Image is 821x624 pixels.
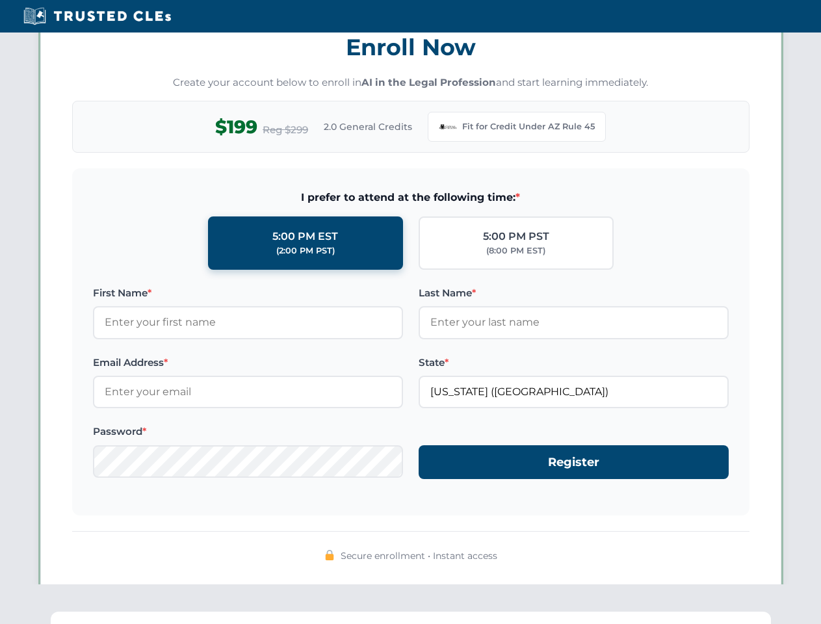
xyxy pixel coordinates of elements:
[324,120,412,134] span: 2.0 General Credits
[419,445,729,480] button: Register
[215,112,257,142] span: $199
[341,549,497,563] span: Secure enrollment • Instant access
[93,376,403,408] input: Enter your email
[93,189,729,206] span: I prefer to attend at the following time:
[419,355,729,370] label: State
[93,306,403,339] input: Enter your first name
[419,306,729,339] input: Enter your last name
[93,285,403,301] label: First Name
[272,228,338,245] div: 5:00 PM EST
[361,76,496,88] strong: AI in the Legal Profession
[486,244,545,257] div: (8:00 PM EST)
[419,285,729,301] label: Last Name
[263,122,308,138] span: Reg $299
[483,228,549,245] div: 5:00 PM PST
[276,244,335,257] div: (2:00 PM PST)
[419,376,729,408] input: Arizona (AZ)
[72,75,749,90] p: Create your account below to enroll in and start learning immediately.
[93,424,403,439] label: Password
[439,118,457,136] img: Arizona Bar
[20,6,175,26] img: Trusted CLEs
[462,120,595,133] span: Fit for Credit Under AZ Rule 45
[324,550,335,560] img: 🔒
[93,355,403,370] label: Email Address
[72,27,749,68] h3: Enroll Now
